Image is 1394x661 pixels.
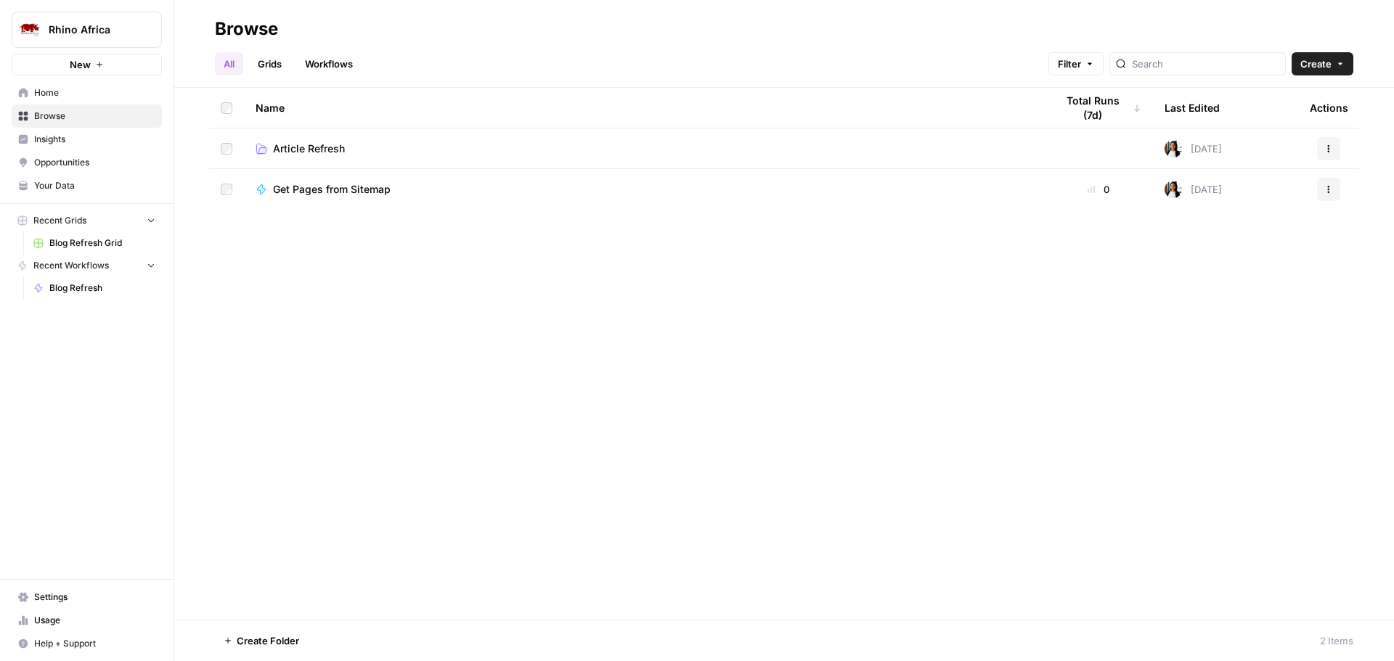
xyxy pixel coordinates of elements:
div: Actions [1310,88,1348,128]
button: Recent Workflows [12,255,162,276]
a: All [215,52,243,75]
span: Create Folder [237,633,299,648]
span: Insights [34,133,155,146]
button: New [12,54,162,75]
span: Browse [34,110,155,123]
span: Article Refresh [273,141,345,156]
span: Home [34,86,155,99]
img: xqjo96fmx1yk2e67jao8cdkou4un [1165,181,1182,198]
div: [DATE] [1165,181,1222,198]
a: Insights [12,128,162,151]
span: Create [1300,57,1332,71]
button: Create [1292,52,1353,75]
div: Last Edited [1165,88,1220,128]
span: Blog Refresh [49,282,155,295]
a: Blog Refresh Grid [27,231,162,255]
div: Total Runs (7d) [1056,88,1141,128]
button: Create Folder [215,629,308,652]
span: Filter [1058,57,1081,71]
a: Usage [12,609,162,632]
div: 2 Items [1320,633,1353,648]
span: Recent Workflows [33,259,109,272]
a: Get Pages from Sitemap [256,182,1032,197]
div: [DATE] [1165,140,1222,157]
a: Your Data [12,174,162,197]
img: xqjo96fmx1yk2e67jao8cdkou4un [1165,140,1182,157]
button: Filter [1048,52,1104,75]
span: Blog Refresh Grid [49,237,155,250]
span: Rhino Africa [49,22,136,37]
input: Search [1132,57,1279,71]
span: Help + Support [34,637,155,650]
a: Home [12,81,162,104]
button: Workspace: Rhino Africa [12,12,162,48]
div: 0 [1056,182,1141,197]
a: Opportunities [12,151,162,174]
span: Your Data [34,179,155,192]
a: Browse [12,104,162,128]
span: Recent Grids [33,214,86,227]
span: New [70,57,91,72]
a: Settings [12,586,162,609]
a: Blog Refresh [27,276,162,300]
img: Rhino Africa Logo [17,17,43,43]
div: Name [256,88,1032,128]
span: Settings [34,591,155,604]
button: Recent Grids [12,210,162,231]
span: Opportunities [34,156,155,169]
a: Grids [249,52,290,75]
button: Help + Support [12,632,162,655]
a: Workflows [296,52,362,75]
a: Article Refresh [256,141,1032,156]
span: Usage [34,614,155,627]
span: Get Pages from Sitemap [273,182,391,197]
div: Browse [215,17,278,41]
